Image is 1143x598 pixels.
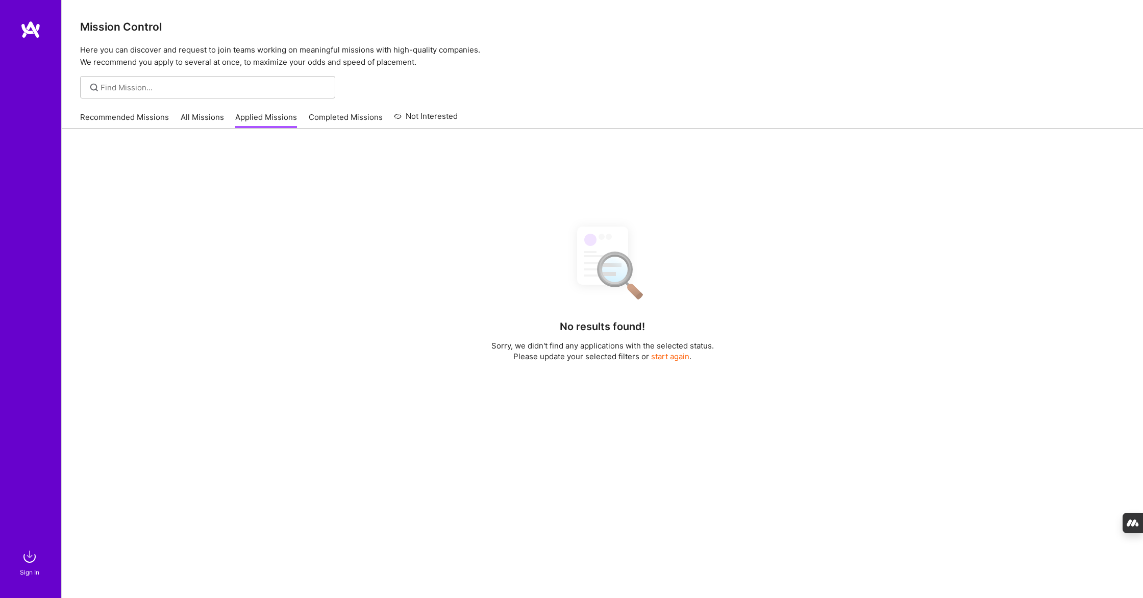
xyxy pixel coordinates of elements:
a: Recommended Missions [80,112,169,129]
input: Find Mission... [101,82,328,93]
a: Not Interested [394,110,458,129]
div: Sign In [20,567,39,578]
h3: Mission Control [80,20,1125,33]
p: Sorry, we didn't find any applications with the selected status. [491,340,714,351]
a: sign inSign In [21,546,40,578]
i: icon SearchGrey [88,82,100,93]
button: start again [651,351,689,362]
img: No Results [559,217,646,307]
p: Please update your selected filters or . [491,351,714,362]
img: sign in [19,546,40,567]
p: Here you can discover and request to join teams working on meaningful missions with high-quality ... [80,44,1125,68]
img: logo [20,20,41,39]
h4: No results found! [560,320,645,333]
a: Applied Missions [235,112,297,129]
a: Completed Missions [309,112,383,129]
a: All Missions [181,112,224,129]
